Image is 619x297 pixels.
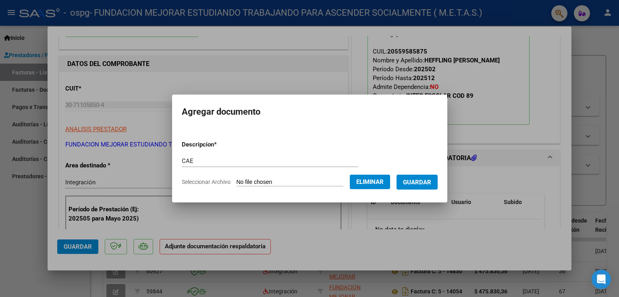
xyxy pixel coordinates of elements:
div: Open Intercom Messenger [592,270,611,289]
p: Descripcion [182,140,259,149]
span: Seleccionar Archivo [182,179,231,185]
span: Eliminar [356,178,384,186]
button: Eliminar [350,175,390,189]
span: Guardar [403,179,431,186]
h2: Agregar documento [182,104,438,120]
button: Guardar [397,175,438,190]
